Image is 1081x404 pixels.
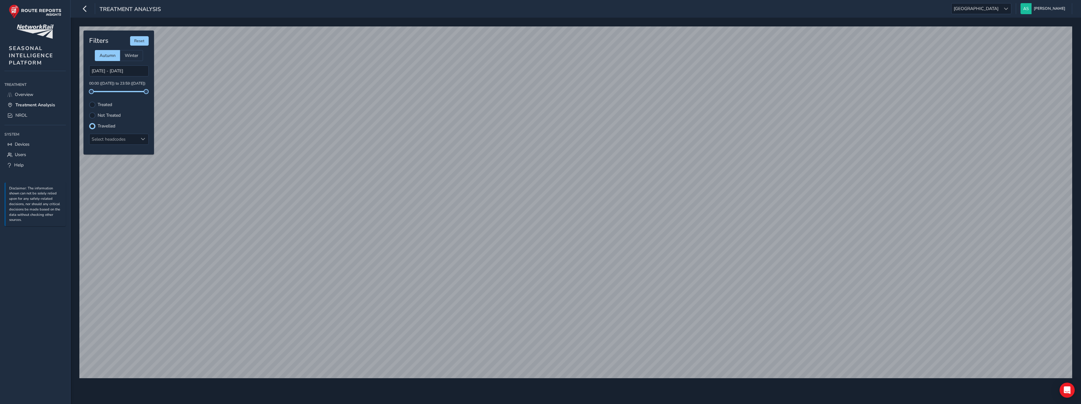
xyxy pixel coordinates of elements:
button: Reset [130,36,149,46]
label: Treated [98,103,112,107]
span: Help [14,162,24,168]
p: Disclaimer: The information shown can not be solely relied upon for any safety-related decisions,... [9,186,63,223]
a: Users [4,149,66,160]
img: rr logo [9,4,61,19]
span: [PERSON_NAME] [1034,3,1065,14]
div: Winter [120,50,143,61]
label: Travelled [98,124,115,128]
span: NROL [15,112,27,118]
a: Overview [4,89,66,100]
span: Autumn [100,53,116,59]
label: Not Treated [98,113,121,118]
a: Help [4,160,66,170]
div: System [4,130,66,139]
div: Select headcodes [89,134,138,144]
img: diamond-layout [1021,3,1032,14]
span: Devices [15,141,30,147]
span: [GEOGRAPHIC_DATA] [952,3,1001,14]
span: Users [15,152,26,158]
div: Autumn [95,50,120,61]
span: Overview [15,92,33,98]
span: Treatment Analysis [15,102,55,108]
div: Treatment [4,80,66,89]
a: NROL [4,110,66,121]
p: 00:00 ([DATE]) to 23:59 ([DATE]) [89,81,149,87]
button: [PERSON_NAME] [1021,3,1067,14]
span: Treatment Analysis [100,5,161,14]
img: customer logo [17,25,54,39]
canvas: Map [79,26,1072,378]
a: Treatment Analysis [4,100,66,110]
h4: Filters [89,37,108,45]
div: Open Intercom Messenger [1060,383,1075,398]
span: Winter [125,53,138,59]
span: SEASONAL INTELLIGENCE PLATFORM [9,45,53,66]
a: Devices [4,139,66,149]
